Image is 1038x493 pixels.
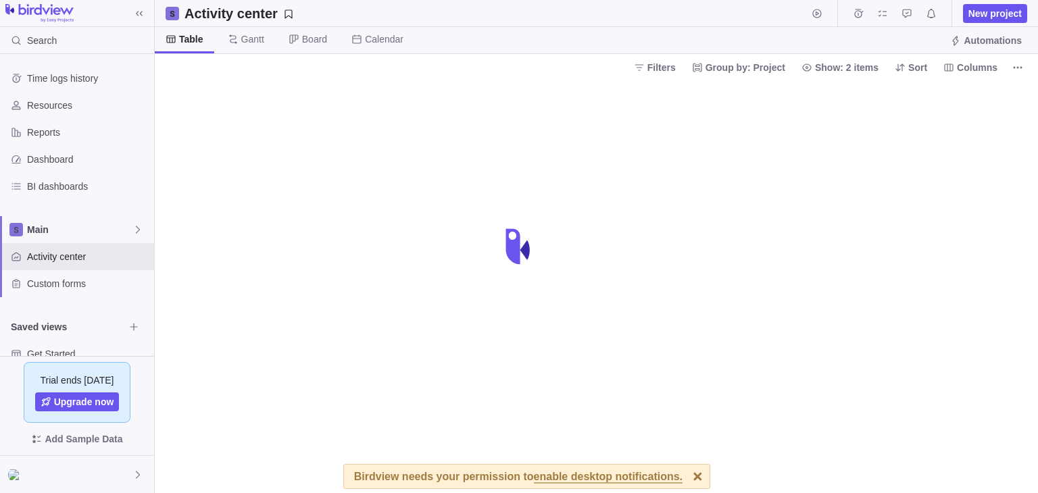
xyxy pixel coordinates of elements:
[27,99,149,112] span: Resources
[1008,58,1027,77] span: More actions
[27,223,132,236] span: Main
[687,58,791,77] span: Group by: Project
[897,10,916,21] a: Approval requests
[241,32,264,46] span: Gantt
[35,392,120,411] a: Upgrade now
[41,373,114,387] span: Trial ends [DATE]
[968,7,1022,20] span: New project
[964,34,1022,47] span: Automations
[945,31,1027,50] span: Automations
[27,72,149,85] span: Time logs history
[849,4,868,23] span: Time logs
[27,347,149,361] span: Get Started
[54,395,114,409] span: Upgrade now
[849,10,868,21] a: Time logs
[8,467,24,483] div: Deon
[45,431,122,447] span: Add Sample Data
[873,10,892,21] a: My assignments
[124,317,143,336] span: Browse views
[922,10,941,21] a: Notifications
[179,32,203,46] span: Table
[963,4,1027,23] span: New project
[889,58,933,77] span: Sort
[815,61,879,74] span: Show: 2 items
[27,277,149,290] span: Custom forms
[11,428,143,450] span: Add Sample Data
[647,61,676,74] span: Filters
[897,4,916,23] span: Approval requests
[27,180,149,193] span: BI dashboards
[27,153,149,166] span: Dashboard
[628,58,681,77] span: Filters
[957,61,997,74] span: Columns
[8,469,24,480] img: Show
[302,32,327,46] span: Board
[365,32,403,46] span: Calendar
[184,4,278,23] h2: Activity center
[492,219,546,274] div: loading
[5,4,74,23] img: logo
[796,58,884,77] span: Show: 2 items
[27,34,57,47] span: Search
[354,465,683,488] div: Birdview needs your permission to
[534,471,683,484] span: enable desktop notifications.
[27,250,149,263] span: Activity center
[27,126,149,139] span: Reports
[706,61,785,74] span: Group by: Project
[179,4,299,23] span: Save your current layout and filters as a View
[922,4,941,23] span: Notifications
[11,320,124,334] span: Saved views
[873,4,892,23] span: My assignments
[808,4,826,23] span: Start timer
[908,61,927,74] span: Sort
[938,58,1003,77] span: Columns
